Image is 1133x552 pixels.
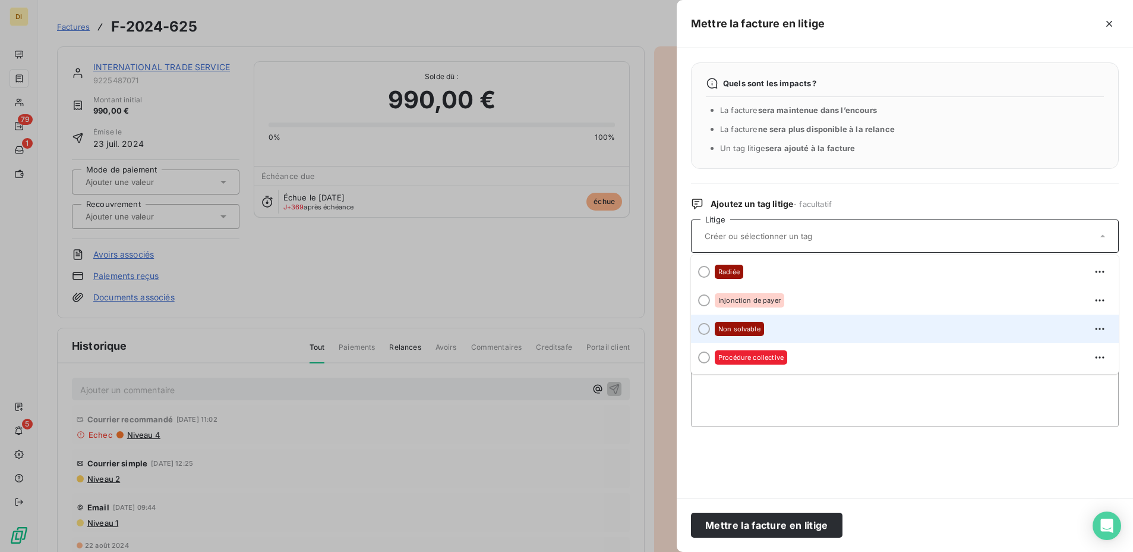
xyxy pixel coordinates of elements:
[723,79,817,88] span: Quels sont les impacts ?
[1093,512,1121,540] div: Open Intercom Messenger
[718,325,760,333] span: Non solvable
[720,105,877,115] span: La facture
[691,513,842,538] button: Mettre la facture en litige
[793,199,832,209] span: - facultatif
[718,354,784,361] span: Procédure collective
[758,124,895,134] span: ne sera plus disponible à la relance
[720,124,895,134] span: La facture
[691,15,825,32] h5: Mettre la facture en litige
[703,231,876,241] input: Créer ou sélectionner un tag
[758,105,877,115] span: sera maintenue dans l’encours
[711,198,832,210] span: Ajoutez un tag litige
[718,268,740,275] span: Radiée
[720,143,856,153] span: Un tag litige
[718,297,781,304] span: Injonction de payer
[765,143,856,153] span: sera ajouté à la facture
